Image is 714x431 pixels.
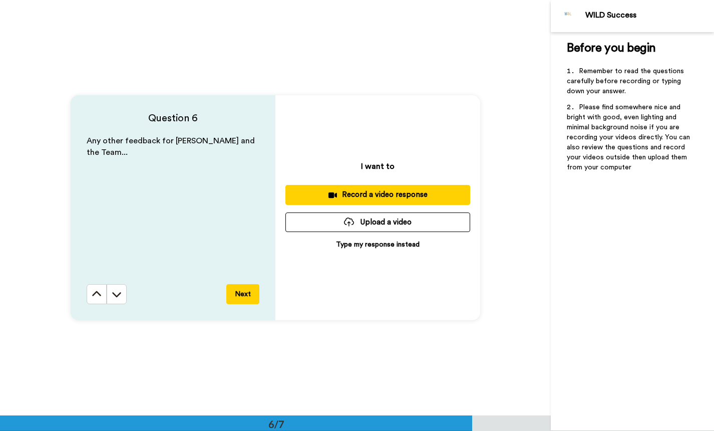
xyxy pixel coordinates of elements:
[293,189,462,200] div: Record a video response
[226,284,259,304] button: Next
[585,11,713,20] div: WILD Success
[567,68,686,95] span: Remember to read the questions carefully before recording or typing down your answer.
[336,240,420,250] p: Type my response instead
[252,417,300,431] div: 6/7
[567,42,655,54] span: Before you begin
[285,212,470,232] button: Upload a video
[87,111,259,125] h4: Question 6
[361,160,395,172] p: I want to
[285,185,470,204] button: Record a video response
[556,4,580,28] img: Profile Image
[567,104,692,171] span: Please find somewhere nice and bright with good, even lighting and minimal background noise if yo...
[87,137,257,156] span: Any other feedback for [PERSON_NAME] and the Team...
